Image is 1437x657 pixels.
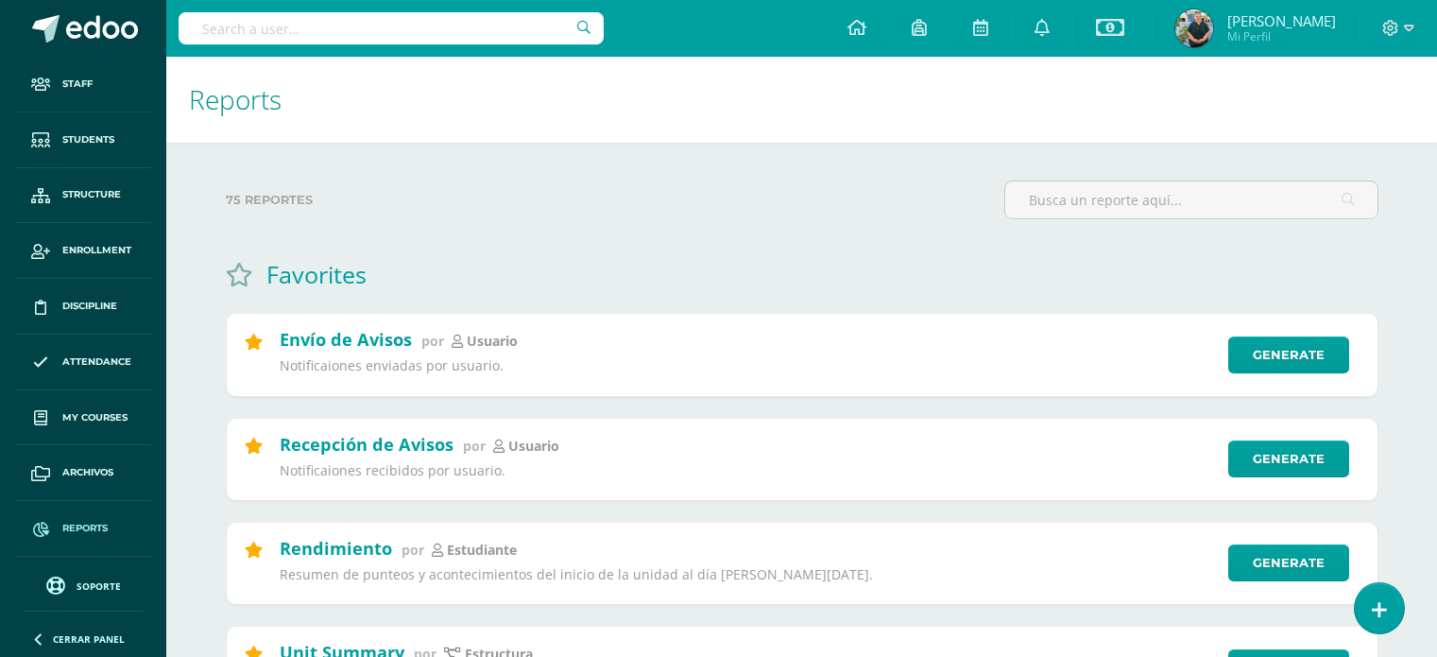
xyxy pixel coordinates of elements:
a: Generate [1228,545,1349,581]
span: Students [62,132,114,147]
a: Staff [15,57,151,112]
a: Generate [1228,337,1349,373]
a: Enrollment [15,223,151,279]
span: Archivos [62,465,113,480]
span: por [421,332,444,350]
h1: Favorites [266,258,367,290]
a: Attendance [15,335,151,390]
span: Enrollment [62,243,131,258]
span: Discipline [62,299,117,314]
span: Reports [62,521,108,536]
p: estudiante [447,542,517,559]
span: Soporte [77,579,121,593]
span: Staff [62,77,93,92]
span: por [463,437,486,455]
h2: Rendimiento [280,537,392,560]
a: Structure [15,168,151,224]
span: Mi Perfil [1227,28,1336,44]
span: Structure [62,187,121,202]
img: 4447a754f8b82caf5a355abd86508926.png [1175,9,1213,47]
span: [PERSON_NAME] [1227,11,1336,30]
a: Archivos [15,445,151,501]
a: Reports [15,501,151,557]
p: Resumen de punteos y acontecimientos del inicio de la unidad al día [PERSON_NAME][DATE]. [280,566,1216,583]
span: por [402,541,424,559]
h2: Recepción de Avisos [280,433,453,456]
input: Search a user… [179,12,604,44]
input: Busca un reporte aquí... [1005,182,1377,218]
p: Notificaiones recibidos por usuario. [280,462,1216,479]
span: Reports [189,81,282,117]
a: Soporte [23,572,144,597]
span: My courses [62,410,128,425]
a: Discipline [15,279,151,335]
a: Generate [1228,441,1349,477]
label: 75 reportes [226,181,989,219]
a: My courses [15,390,151,446]
span: Attendance [62,354,131,370]
p: Usuario [508,438,559,455]
h2: Envío de Avisos [280,328,412,351]
a: Students [15,112,151,168]
span: Cerrar panel [53,632,125,646]
p: Usuario [467,333,518,350]
p: Notificaiones enviadas por usuario. [280,357,1216,374]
